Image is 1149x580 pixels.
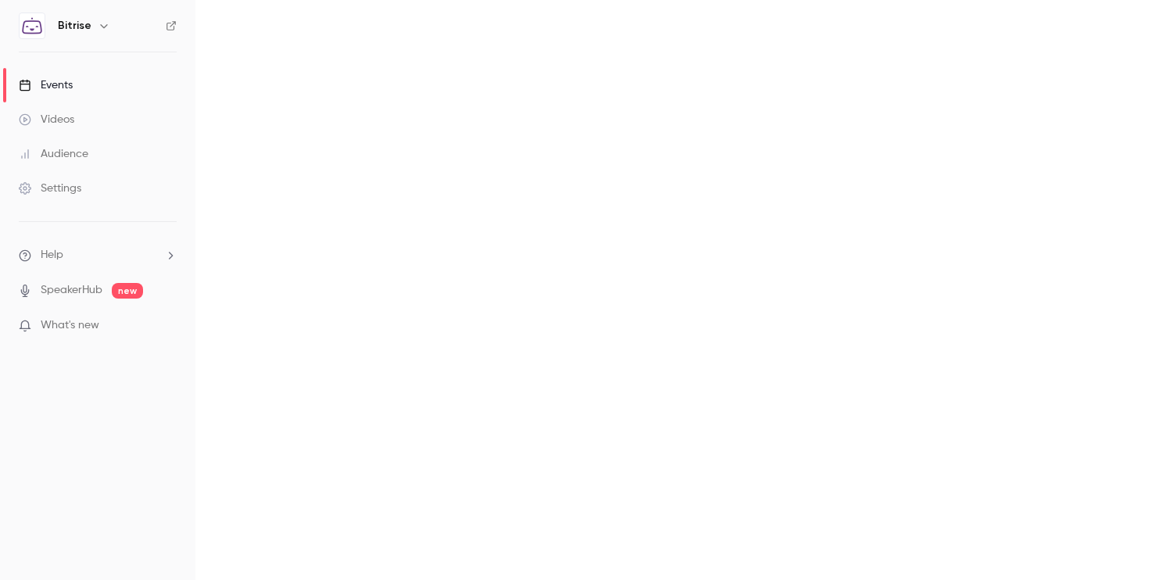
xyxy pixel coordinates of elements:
[41,317,99,334] span: What's new
[19,77,73,93] div: Events
[19,112,74,127] div: Videos
[58,18,91,34] h6: Bitrise
[41,282,102,299] a: SpeakerHub
[41,247,63,263] span: Help
[112,283,143,299] span: new
[19,247,177,263] li: help-dropdown-opener
[19,146,88,162] div: Audience
[20,13,45,38] img: Bitrise
[19,181,81,196] div: Settings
